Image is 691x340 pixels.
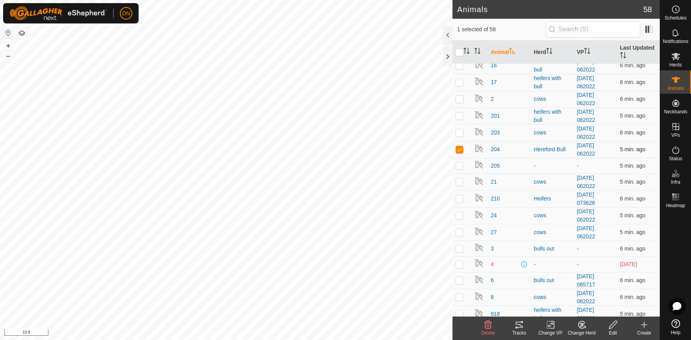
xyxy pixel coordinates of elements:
[660,316,691,338] a: Help
[491,112,500,120] span: 201
[577,245,579,252] app-display-virtual-paddock-transition: -
[620,179,645,185] span: Aug 12, 2025, 11:18 AM
[491,260,494,268] span: 4
[491,78,497,86] span: 17
[463,49,470,55] p-sorticon: Activate to sort
[577,307,595,321] a: [DATE] 062022
[488,41,531,64] th: Animal
[534,293,570,301] div: cows
[534,260,570,268] div: -
[474,292,484,301] img: returning off
[491,293,494,301] span: 8
[4,51,13,61] button: –
[629,329,660,336] div: Create
[584,49,590,55] p-sorticon: Activate to sort
[534,195,570,203] div: Heifers
[577,75,595,89] a: [DATE] 062022
[643,4,652,15] span: 58
[577,58,595,73] a: [DATE] 062022
[534,95,570,103] div: cows
[491,310,500,318] span: 918
[491,95,494,103] span: 2
[457,5,643,14] h2: Animals
[534,306,570,322] div: heifers with bull
[577,109,595,123] a: [DATE] 062022
[546,21,640,38] input: Search (S)
[504,329,535,336] div: Tracks
[491,162,500,170] span: 205
[620,195,645,202] span: Aug 12, 2025, 11:18 AM
[234,330,257,337] a: Contact Us
[666,203,685,208] span: Heatmap
[535,329,566,336] div: Change VP
[474,93,484,103] img: returning off
[534,162,570,170] div: -
[17,29,27,38] button: Map Layers
[671,330,680,335] span: Help
[546,49,552,55] p-sorticon: Activate to sort
[577,92,595,106] a: [DATE] 062022
[491,61,497,70] span: 16
[491,129,500,137] span: 203
[474,210,484,219] img: returning off
[669,156,682,161] span: Status
[664,16,686,20] span: Schedules
[534,211,570,220] div: cows
[534,57,570,74] div: heifers with bull
[577,163,579,169] app-display-virtual-paddock-transition: -
[620,129,645,136] span: Aug 12, 2025, 11:18 AM
[577,208,595,223] a: [DATE] 062022
[534,245,570,253] div: bulls out
[491,245,494,253] span: 3
[534,129,570,137] div: cows
[620,146,645,152] span: Aug 12, 2025, 11:18 AM
[669,63,682,67] span: Herds
[577,273,595,288] a: [DATE] 085717
[474,144,484,153] img: returning off
[667,86,684,91] span: Animals
[577,125,595,140] a: [DATE] 062022
[566,329,597,336] div: Change Herd
[534,178,570,186] div: cows
[457,25,546,34] span: 1 selected of 58
[491,195,500,203] span: 210
[474,275,484,284] img: returning off
[620,277,645,283] span: Aug 12, 2025, 11:18 AM
[577,261,579,267] app-display-virtual-paddock-transition: -
[474,243,484,252] img: returning off
[620,113,645,119] span: Aug 12, 2025, 11:18 AM
[4,41,13,50] button: +
[474,77,484,86] img: returning off
[671,180,680,184] span: Infra
[534,228,570,236] div: cows
[195,330,224,337] a: Privacy Policy
[122,9,130,18] span: DN
[620,163,645,169] span: Aug 12, 2025, 11:18 AM
[4,28,13,38] button: Reset Map
[474,60,484,69] img: returning off
[664,109,687,114] span: Neckbands
[577,191,595,206] a: [DATE] 073626
[474,227,484,236] img: returning off
[474,176,484,186] img: returning off
[531,41,573,64] th: Herd
[474,110,484,120] img: returning off
[491,276,494,285] span: 6
[481,330,495,336] span: Delete
[534,108,570,124] div: heifers with bull
[491,211,497,220] span: 24
[620,53,626,59] p-sorticon: Activate to sort
[617,41,660,64] th: Last Updated
[663,39,688,44] span: Notifications
[491,178,497,186] span: 21
[474,258,484,268] img: returning off
[577,175,595,189] a: [DATE] 062022
[620,212,645,218] span: Aug 12, 2025, 11:18 AM
[620,79,645,85] span: Aug 12, 2025, 11:18 AM
[474,308,484,318] img: returning off
[474,49,481,55] p-sorticon: Activate to sort
[577,225,595,240] a: [DATE] 062022
[474,193,484,202] img: returning off
[574,41,617,64] th: VP
[620,96,645,102] span: Aug 12, 2025, 11:18 AM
